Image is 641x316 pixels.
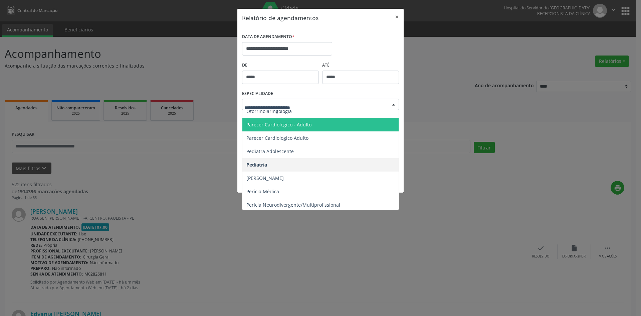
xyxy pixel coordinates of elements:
label: ATÉ [322,60,399,71]
span: Otorrinolaringologia [246,108,292,114]
span: Parecer Cardiologico Adulto [246,135,308,141]
span: Parecer Cardiologico - Adulto [246,121,311,128]
span: [PERSON_NAME] [246,175,284,181]
span: Pediatra Adolescente [246,148,294,154]
label: De [242,60,319,71]
span: Pediatria [246,162,267,168]
label: DATA DE AGENDAMENTO [242,32,294,42]
h5: Relatório de agendamentos [242,13,318,22]
label: ESPECIALIDADE [242,89,273,99]
span: Perícia Médica [246,188,279,195]
button: Close [390,9,404,25]
span: Perícia Neurodivergente/Multiprofissional [246,202,340,208]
